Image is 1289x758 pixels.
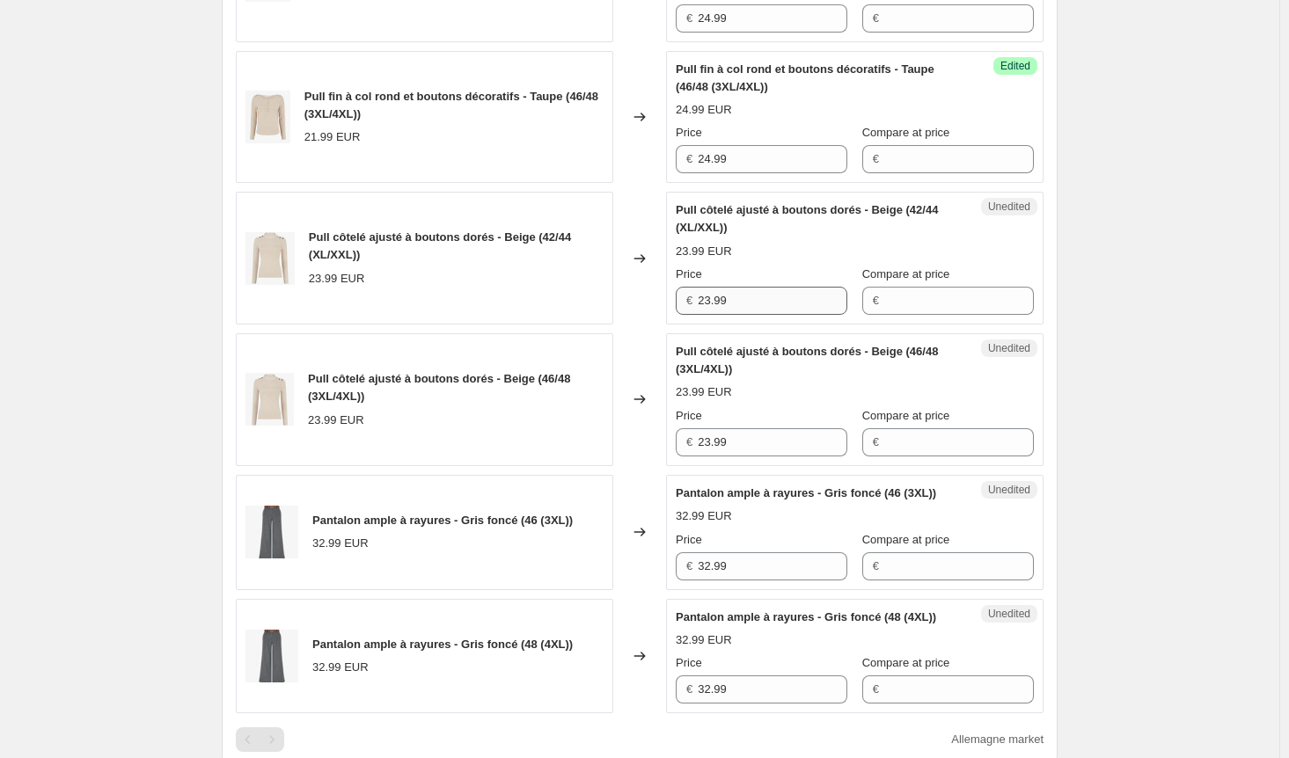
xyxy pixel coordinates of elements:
[1000,59,1030,73] span: Edited
[676,486,936,499] span: Pantalon ample à rayures - Gris foncé (46 (3XL))
[686,294,692,307] span: €
[309,270,365,288] div: 23.99 EUR
[873,294,879,307] span: €
[245,506,298,558] img: JOA-3935-1_80x.jpg
[862,126,950,139] span: Compare at price
[686,559,692,572] span: €
[988,607,1030,621] span: Unedited
[676,533,702,546] span: Price
[988,200,1030,214] span: Unedited
[676,62,934,93] span: Pull fin à col rond et boutons décoratifs - Taupe (46/48 (3XL/4XL))
[676,345,938,375] span: Pull côtelé ajusté à boutons dorés - Beige (46/48 (3XL/4XL))
[245,373,294,426] img: GAO-4402-1_80x.jpg
[686,11,692,25] span: €
[862,267,950,281] span: Compare at price
[308,372,570,403] span: Pull côtelé ajusté à boutons dorés - Beige (46/48 (3XL/4XL))
[862,533,950,546] span: Compare at price
[676,610,936,623] span: Pantalon ample à rayures - Gris foncé (48 (4XL))
[988,483,1030,497] span: Unedited
[676,126,702,139] span: Price
[245,630,298,682] img: JOA-3935-1_80x.jpg
[686,152,692,165] span: €
[873,682,879,696] span: €
[676,383,732,401] div: 23.99 EUR
[676,243,732,260] div: 23.99 EUR
[676,656,702,669] span: Price
[676,203,938,234] span: Pull côtelé ajusté à boutons dorés - Beige (42/44 (XL/XXL))
[304,90,598,120] span: Pull fin à col rond et boutons décoratifs - Taupe (46/48 (3XL/4XL))
[873,435,879,448] span: €
[873,11,879,25] span: €
[236,727,284,752] nav: Pagination
[308,412,364,429] div: 23.99 EUR
[245,232,295,285] img: GAO-4402-1_80x.jpg
[686,682,692,696] span: €
[988,341,1030,355] span: Unedited
[873,559,879,572] span: €
[312,638,573,651] span: Pantalon ample à rayures - Gris foncé (48 (4XL))
[676,409,702,422] span: Price
[304,128,361,146] div: 21.99 EUR
[862,656,950,669] span: Compare at price
[676,507,732,525] div: 32.99 EUR
[312,535,369,552] div: 32.99 EUR
[245,91,290,143] img: GAO-4389-1_80x.jpg
[312,659,369,676] div: 32.99 EUR
[686,435,692,448] span: €
[676,101,732,119] div: 24.99 EUR
[309,230,571,261] span: Pull côtelé ajusté à boutons dorés - Beige (42/44 (XL/XXL))
[312,514,573,527] span: Pantalon ample à rayures - Gris foncé (46 (3XL))
[862,409,950,422] span: Compare at price
[676,267,702,281] span: Price
[873,152,879,165] span: €
[676,631,732,649] div: 32.99 EUR
[951,732,1044,746] span: Allemagne market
